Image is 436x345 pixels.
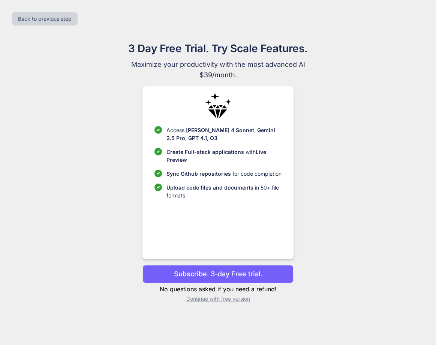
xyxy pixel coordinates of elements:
[166,148,282,164] p: with
[154,170,162,177] img: checklist
[166,170,282,178] p: for code completion
[166,126,282,142] p: Access
[92,41,344,56] h1: 3 Day Free Trial. Try Scale Features.
[154,148,162,155] img: checklist
[166,170,231,177] span: Sync Github repositories
[92,70,344,80] span: $39/month.
[12,12,78,26] button: Back to previous step
[166,127,275,141] span: [PERSON_NAME] 4 Sonnet, Gemini 2.5 Pro, GPT 4.1, O3
[154,126,162,134] img: checklist
[142,285,294,294] p: No questions asked if you need a refund!
[154,184,162,191] img: checklist
[92,59,344,70] span: Maximize your productivity with the most advanced AI
[166,184,253,191] span: Upload code files and documents
[142,295,294,303] p: Continue with free version
[142,265,294,283] button: Subscribe. 3-day Free trial.
[166,184,282,199] p: in 50+ file formats
[174,269,262,279] p: Subscribe. 3-day Free trial.
[166,149,246,155] span: Create Full-stack applications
